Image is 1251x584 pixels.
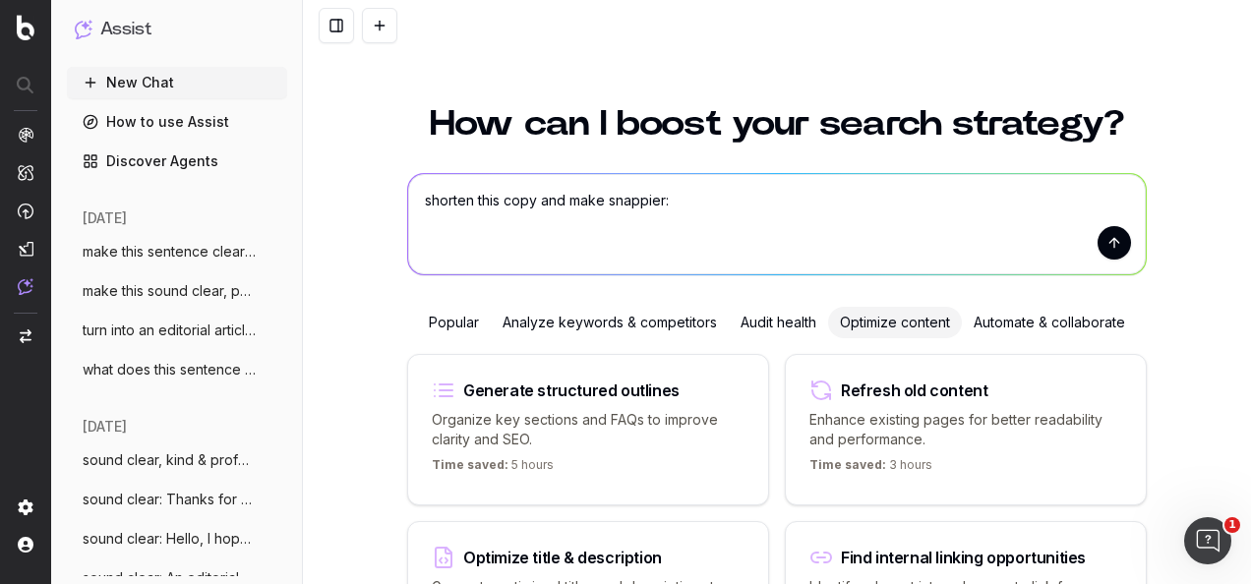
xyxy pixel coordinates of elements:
span: [DATE] [83,417,127,437]
span: what does this sentence mean? Sounds gre [83,360,256,380]
img: Setting [18,499,33,515]
img: My account [18,537,33,553]
img: Switch project [20,329,31,343]
button: make this sentence clear to understand: [67,236,287,267]
span: make this sound clear, polite & professi [83,281,256,301]
button: New Chat [67,67,287,98]
span: sound clear, kind & professional: Hey Fa [83,450,256,470]
a: Discover Agents [67,146,287,177]
button: turn into an editorial article: [PAGE HE [67,315,287,346]
h1: Assist [100,16,151,43]
p: 3 hours [809,457,932,481]
div: Audit health [729,307,828,338]
img: Studio [18,241,33,257]
img: Activation [18,203,33,219]
div: Optimize content [828,307,962,338]
button: sound clear, kind & professional: Hey Fa [67,444,287,476]
p: 5 hours [432,457,554,481]
div: Generate structured outlines [463,382,680,398]
p: Organize key sections and FAQs to improve clarity and SEO. [432,410,745,449]
button: Assist [75,16,279,43]
div: Popular [417,307,491,338]
span: 1 [1224,517,1240,533]
textarea: shorten this copy and make snappier: [408,174,1146,274]
img: Assist [18,278,33,295]
div: Automate & collaborate [962,307,1137,338]
iframe: Intercom live chat [1184,517,1231,564]
img: Assist [75,20,92,38]
span: [DATE] [83,208,127,228]
p: Enhance existing pages for better readability and performance. [809,410,1122,449]
img: Intelligence [18,164,33,181]
span: make this sentence clear to understand: [83,242,256,262]
span: Time saved: [809,457,886,472]
div: Refresh old content [841,382,987,398]
button: sound clear: Thanks for re-sharing, sorr [67,484,287,515]
span: sound clear: Thanks for re-sharing, sorr [83,490,256,509]
button: make this sound clear, polite & professi [67,275,287,307]
img: Analytics [18,127,33,143]
span: sound clear: Hello, I hope you're well. [83,529,256,549]
button: sound clear: Hello, I hope you're well. [67,523,287,555]
h1: How can I boost your search strategy? [407,106,1147,142]
span: turn into an editorial article: [PAGE HE [83,321,256,340]
div: Analyze keywords & competitors [491,307,729,338]
div: Find internal linking opportunities [841,550,1086,565]
button: what does this sentence mean? Sounds gre [67,354,287,385]
span: Time saved: [432,457,508,472]
img: Botify logo [17,15,34,40]
div: Optimize title & description [463,550,662,565]
a: How to use Assist [67,106,287,138]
